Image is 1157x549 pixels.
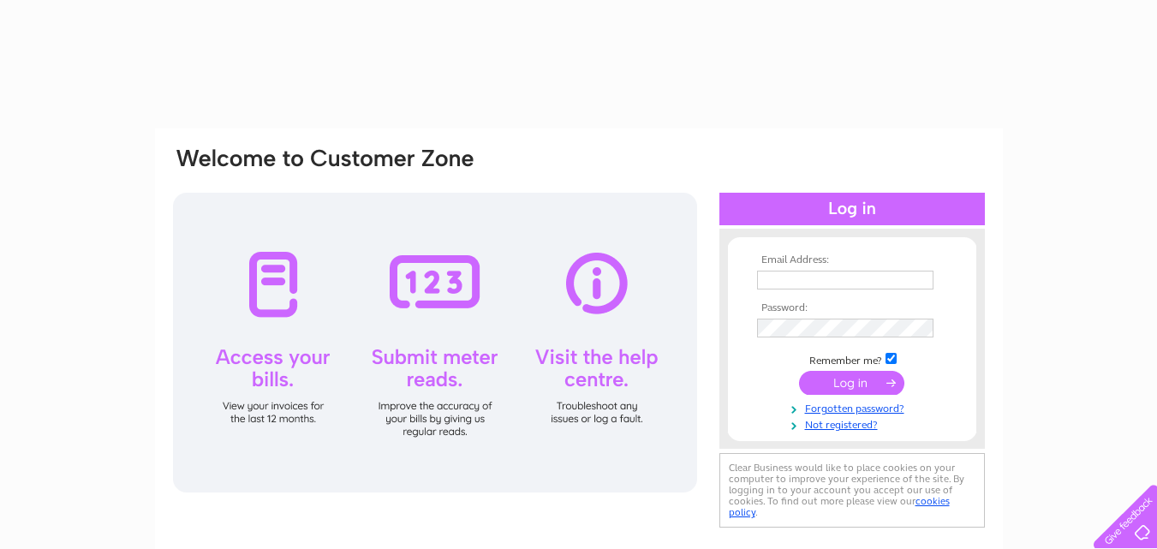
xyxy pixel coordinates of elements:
[799,371,904,395] input: Submit
[757,399,951,415] a: Forgotten password?
[729,495,950,518] a: cookies policy
[753,254,951,266] th: Email Address:
[753,302,951,314] th: Password:
[757,415,951,432] a: Not registered?
[753,350,951,367] td: Remember me?
[719,453,985,528] div: Clear Business would like to place cookies on your computer to improve your experience of the sit...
